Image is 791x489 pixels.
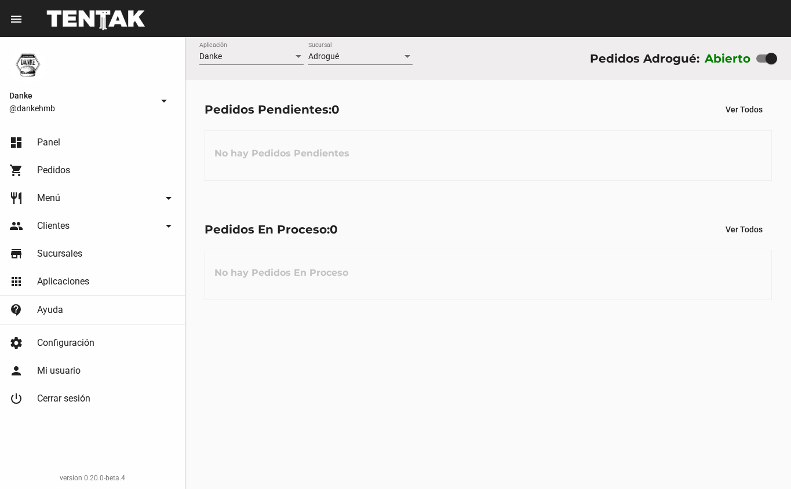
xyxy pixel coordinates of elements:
[37,393,90,404] span: Cerrar sesión
[199,52,222,61] span: Danke
[37,337,94,349] span: Configuración
[9,163,23,177] mat-icon: shopping_cart
[9,336,23,350] mat-icon: settings
[705,49,751,68] label: Abierto
[9,219,23,233] mat-icon: people
[37,304,63,316] span: Ayuda
[162,191,176,205] mat-icon: arrow_drop_down
[9,103,152,114] span: @dankehmb
[9,275,23,289] mat-icon: apps
[37,365,81,377] span: Mi usuario
[157,94,171,108] mat-icon: arrow_drop_down
[9,89,152,103] span: Danke
[9,12,23,26] mat-icon: menu
[205,256,358,290] h3: No hay Pedidos En Proceso
[9,392,23,406] mat-icon: power_settings_new
[205,100,340,119] div: Pedidos Pendientes:
[726,105,763,114] span: Ver Todos
[37,192,60,204] span: Menú
[716,99,772,120] button: Ver Todos
[37,165,70,176] span: Pedidos
[331,103,340,116] span: 0
[9,472,176,484] div: version 0.20.0-beta.4
[716,219,772,240] button: Ver Todos
[742,443,779,477] iframe: chat widget
[9,136,23,149] mat-icon: dashboard
[726,225,763,234] span: Ver Todos
[37,248,82,260] span: Sucursales
[9,46,46,83] img: 1d4517d0-56da-456b-81f5-6111ccf01445.png
[37,276,89,287] span: Aplicaciones
[9,364,23,378] mat-icon: person
[37,137,60,148] span: Panel
[590,49,699,68] div: Pedidos Adrogué:
[308,52,339,61] span: Adrogué
[162,219,176,233] mat-icon: arrow_drop_down
[205,220,338,239] div: Pedidos En Proceso:
[9,303,23,317] mat-icon: contact_support
[9,247,23,261] mat-icon: store
[205,136,359,171] h3: No hay Pedidos Pendientes
[330,222,338,236] span: 0
[37,220,70,232] span: Clientes
[9,191,23,205] mat-icon: restaurant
